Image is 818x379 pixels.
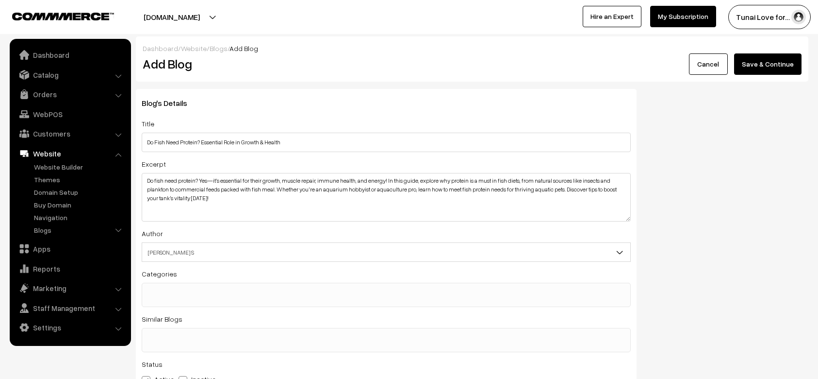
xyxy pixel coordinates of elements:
a: Reports [12,260,128,277]
img: user [791,10,806,24]
a: Dashboard [143,44,178,52]
a: Dashboard [12,46,128,64]
a: Website [181,44,207,52]
a: Settings [12,319,128,336]
span: HARI HARAN S [142,244,630,261]
span: Blog's Details [142,98,199,108]
a: Cancel [689,53,728,75]
span: HARI HARAN S [142,242,631,262]
label: Title [142,119,154,129]
a: Blogs [32,225,128,235]
h2: Add Blog [143,56,353,71]
a: My Subscription [650,6,716,27]
a: Navigation [32,212,128,223]
label: Categories [142,269,177,279]
a: Catalog [12,66,128,84]
button: Save & Continue [734,53,802,75]
label: Similar Blogs [142,314,182,324]
a: Domain Setup [32,187,128,197]
button: Tunai Love for… [728,5,811,29]
img: COMMMERCE [12,13,114,20]
label: Excerpt [142,159,166,169]
a: Blogs [210,44,228,52]
span: Add Blog [229,44,258,52]
textarea: Do fish need protein? Yes—it's essential for their growth, muscle repair, immune health, and ener... [142,173,631,222]
a: COMMMERCE [12,10,97,21]
div: / / / [143,43,802,53]
a: Buy Domain [32,200,128,210]
a: Hire an Expert [583,6,641,27]
input: Blog Title [142,133,631,152]
a: Staff Management [12,299,128,317]
button: [DOMAIN_NAME] [110,5,234,29]
a: Website Builder [32,162,128,172]
label: Author [142,228,163,239]
a: Website [12,145,128,162]
a: Apps [12,240,128,258]
a: Customers [12,125,128,142]
a: Marketing [12,279,128,297]
a: Themes [32,174,128,185]
a: WebPOS [12,105,128,123]
label: Status [142,359,163,369]
a: Orders [12,86,128,103]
